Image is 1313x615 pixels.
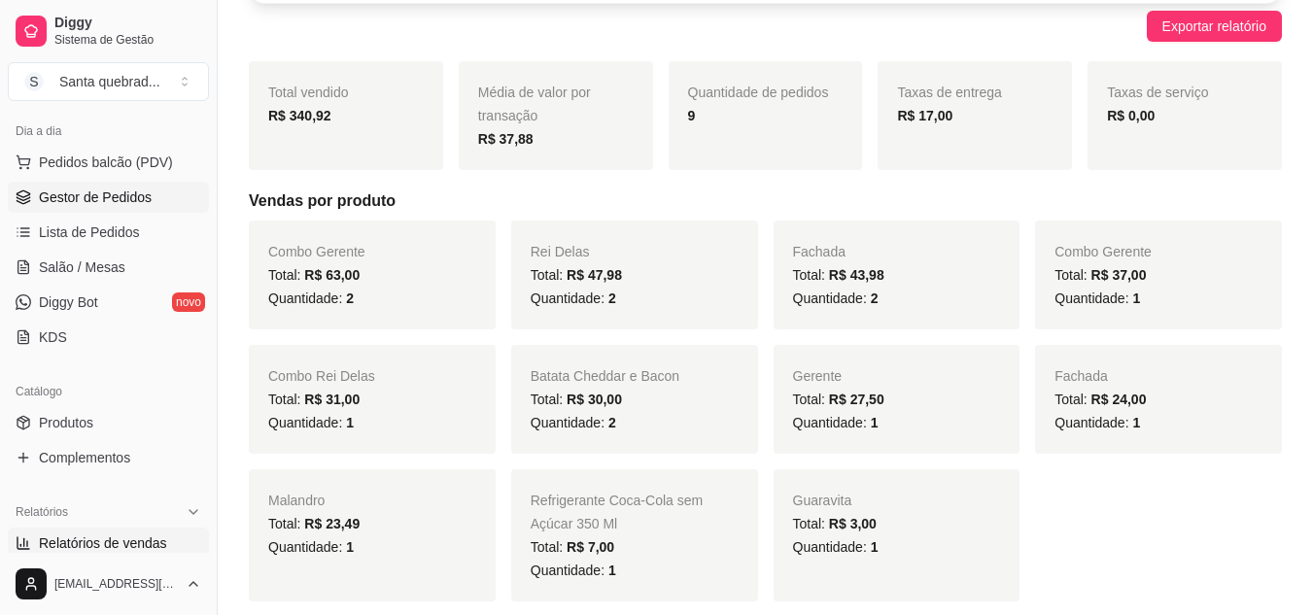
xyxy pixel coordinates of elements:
div: Catálogo [8,376,209,407]
span: Total: [793,392,884,407]
span: R$ 3,00 [829,516,877,531]
a: Produtos [8,407,209,438]
span: R$ 27,50 [829,392,884,407]
button: Pedidos balcão (PDV) [8,147,209,178]
span: R$ 63,00 [304,267,360,283]
a: Salão / Mesas [8,252,209,283]
div: Dia a dia [8,116,209,147]
span: Quantidade: [793,290,879,306]
span: Média de valor por transação [478,85,591,123]
span: Fachada [793,244,846,259]
span: R$ 43,98 [829,267,884,283]
span: Fachada [1054,368,1107,384]
span: R$ 30,00 [567,392,622,407]
span: R$ 31,00 [304,392,360,407]
span: R$ 7,00 [567,539,614,555]
strong: 9 [688,108,696,123]
div: Santa quebrad ... [59,72,160,91]
span: Relatórios [16,504,68,520]
span: Total: [531,539,614,555]
span: Diggy [54,15,201,32]
span: Total: [268,516,360,531]
span: Malandro [268,493,325,508]
span: 2 [346,290,354,306]
span: Pedidos balcão (PDV) [39,153,173,172]
span: R$ 37,00 [1091,267,1147,283]
span: Exportar relatório [1162,16,1266,37]
span: 1 [608,563,616,578]
strong: R$ 0,00 [1107,108,1155,123]
span: Guaravita [793,493,852,508]
strong: R$ 340,92 [268,108,331,123]
span: 1 [871,539,879,555]
span: Quantidade: [268,539,354,555]
span: Quantidade: [793,539,879,555]
span: Total vendido [268,85,349,100]
span: Taxas de serviço [1107,85,1208,100]
span: Quantidade: [531,415,616,430]
span: Total: [268,392,360,407]
a: Relatórios de vendas [8,528,209,559]
span: Produtos [39,413,93,432]
span: 1 [346,415,354,430]
span: Total: [793,516,877,531]
span: 1 [871,415,879,430]
span: Diggy Bot [39,292,98,312]
button: Exportar relatório [1147,11,1282,42]
span: S [24,72,44,91]
span: R$ 23,49 [304,516,360,531]
span: Quantidade: [531,563,616,578]
strong: R$ 37,88 [478,131,534,147]
span: Total: [268,267,360,283]
span: Rei Delas [531,244,590,259]
span: Total: [1054,392,1146,407]
button: [EMAIL_ADDRESS][DOMAIN_NAME] [8,561,209,607]
button: Select a team [8,62,209,101]
span: 2 [608,290,616,306]
span: Taxas de entrega [897,85,1001,100]
a: Gestor de Pedidos [8,182,209,213]
a: DiggySistema de Gestão [8,8,209,54]
span: Refrigerante Coca-Cola sem Açúcar 350 Ml [531,493,703,531]
a: Diggy Botnovo [8,287,209,318]
span: Combo Gerente [1054,244,1152,259]
span: Salão / Mesas [39,257,125,277]
a: Complementos [8,442,209,473]
span: Quantidade: [268,415,354,430]
span: Quantidade: [1054,415,1140,430]
span: Total: [531,267,622,283]
span: 1 [346,539,354,555]
span: KDS [39,327,67,347]
span: Quantidade: [1054,290,1140,306]
span: 1 [1132,415,1140,430]
span: Gestor de Pedidos [39,188,152,207]
span: Quantidade: [531,290,616,306]
a: Lista de Pedidos [8,217,209,248]
strong: R$ 17,00 [897,108,952,123]
span: Total: [793,267,884,283]
span: Quantidade: [268,290,354,306]
span: Sistema de Gestão [54,32,201,48]
span: [EMAIL_ADDRESS][DOMAIN_NAME] [54,576,178,592]
span: Quantidade: [793,415,879,430]
span: 1 [1132,290,1140,306]
span: Relatórios de vendas [39,533,167,553]
span: Lista de Pedidos [39,222,140,242]
span: R$ 24,00 [1091,392,1147,407]
a: KDS [8,322,209,353]
span: Quantidade de pedidos [688,85,829,100]
span: Gerente [793,368,843,384]
span: Combo Rei Delas [268,368,375,384]
span: R$ 47,98 [567,267,622,283]
span: 2 [608,415,616,430]
span: Batata Cheddar e Bacon [531,368,679,384]
h5: Vendas por produto [249,189,1282,213]
span: Complementos [39,448,130,467]
span: 2 [871,290,879,306]
span: Total: [1054,267,1146,283]
span: Combo Gerente [268,244,365,259]
span: Total: [531,392,622,407]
